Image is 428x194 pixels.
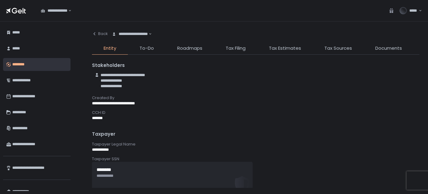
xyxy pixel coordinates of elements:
span: Documents [375,45,402,52]
div: CCH ID [92,110,419,115]
div: Search for option [108,28,152,41]
div: Created By [92,95,419,101]
span: Entity [104,45,116,52]
div: Search for option [37,4,71,17]
div: Back [92,31,108,37]
div: Stakeholders [92,62,419,69]
span: Tax Estimates [269,45,301,52]
button: Back [92,28,108,40]
span: Tax Sources [324,45,352,52]
span: Tax Filing [226,45,246,52]
span: To-Do [139,45,154,52]
span: Roadmaps [177,45,202,52]
div: Taxpayer Legal Name [92,142,419,147]
input: Search for option [67,8,68,14]
div: Taxpayer SSN [92,156,419,162]
div: Taxpayer [92,131,419,138]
